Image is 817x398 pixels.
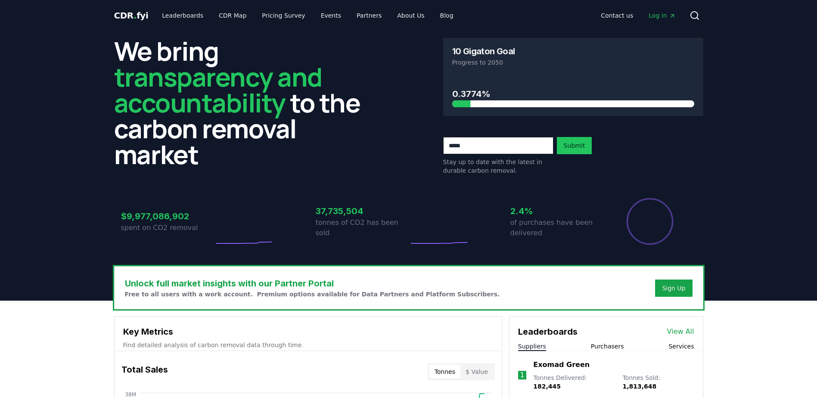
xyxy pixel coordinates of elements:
h3: $9,977,086,902 [121,210,214,223]
a: Pricing Survey [255,8,312,23]
h3: 2.4% [510,205,603,218]
button: Services [668,342,694,351]
a: Partners [350,8,388,23]
span: CDR fyi [114,10,149,21]
h3: Unlock full market insights with our Partner Portal [125,277,500,290]
p: Stay up to date with the latest in durable carbon removal. [443,158,553,175]
p: Free to all users with a work account. Premium options available for Data Partners and Platform S... [125,290,500,298]
nav: Main [594,8,682,23]
button: Submit [557,137,592,154]
button: Sign Up [655,280,692,297]
button: Tonnes [429,365,460,379]
a: Blog [433,8,460,23]
span: Log in [649,11,675,20]
button: Suppliers [518,342,546,351]
span: 182,445 [533,383,561,390]
a: CDR.fyi [114,9,149,22]
span: . [134,10,137,21]
h3: Leaderboards [518,325,578,338]
a: Leaderboards [155,8,210,23]
a: Log in [642,8,682,23]
h3: 37,735,504 [316,205,409,218]
a: Sign Up [662,284,685,292]
a: Events [314,8,348,23]
h3: 10 Gigaton Goal [452,47,515,56]
h3: Key Metrics [123,325,493,338]
p: Tonnes Delivered : [533,373,614,391]
span: 1,813,648 [622,383,656,390]
p: tonnes of CO2 has been sold [316,218,409,238]
tspan: 38M [125,392,136,398]
p: of purchases have been delivered [510,218,603,238]
p: Progress to 2050 [452,58,694,67]
nav: Main [155,8,460,23]
div: Percentage of sales delivered [626,197,674,246]
h2: We bring to the carbon removal market [114,38,374,167]
a: Exomad Green [533,360,590,370]
p: spent on CO2 removal [121,223,214,233]
a: View All [667,326,694,337]
p: Tonnes Sold : [622,373,694,391]
span: transparency and accountability [114,59,322,120]
a: CDR Map [212,8,253,23]
button: Purchasers [591,342,624,351]
p: Find detailed analysis of carbon removal data through time. [123,341,493,349]
h3: 0.3774% [452,87,694,100]
a: About Us [390,8,431,23]
a: Contact us [594,8,640,23]
button: $ Value [460,365,493,379]
p: 1 [520,370,524,380]
h3: Total Sales [121,363,168,380]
